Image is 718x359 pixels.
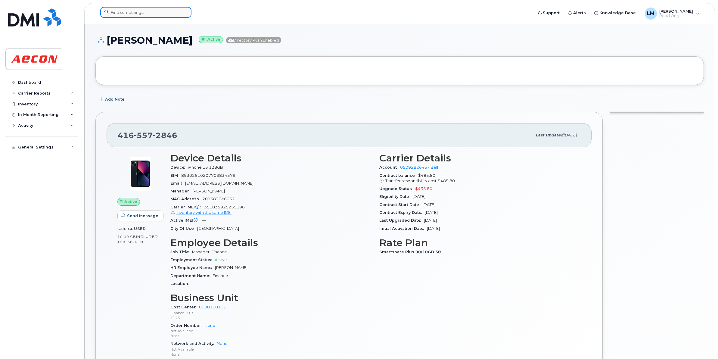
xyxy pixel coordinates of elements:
span: used [134,226,146,231]
span: Contract Expiry Date [379,210,425,215]
span: Inventory with the same IMEI [176,210,232,215]
p: None [170,333,372,339]
span: Upgrade Status [379,186,415,191]
span: [DATE] [424,218,437,223]
span: 6.06 GB [117,227,134,231]
span: [EMAIL_ADDRESS][DOMAIN_NAME] [185,181,253,186]
p: Finance - UTS [170,310,372,315]
span: included this month [117,234,158,244]
span: 2015826e6052 [202,197,235,201]
span: Account [379,165,400,170]
p: Not Available [170,347,372,352]
h3: Employee Details [170,237,372,248]
span: SIM [170,173,181,178]
span: [PERSON_NAME] [192,189,225,193]
h1: [PERSON_NAME] [95,35,704,45]
span: 351835925255196 [170,205,372,216]
span: Contract Start Date [379,202,422,207]
span: $435.80 [415,186,432,191]
button: Add Note [95,94,130,105]
span: HR Employee Name [170,265,215,270]
span: Manager, Finance [192,250,227,254]
span: Finance [213,273,228,278]
span: Device [170,165,188,170]
span: Network and Activity [170,341,217,346]
span: Send Message [127,213,158,219]
a: Inventory with the same IMEI [170,210,232,215]
span: $485.80 [438,179,455,183]
p: 1125 [170,315,372,320]
span: Eligibility Date [379,194,412,199]
span: MAC Address [170,197,202,201]
span: [DATE] [563,133,577,137]
span: Contract balance [379,173,418,178]
span: Last updated [536,133,563,137]
span: Cost Center [170,305,199,309]
span: 416 [118,131,177,140]
span: iPhone 13 128GB [188,165,223,170]
h3: Carrier Details [379,153,581,164]
span: Active [124,199,137,204]
span: 10.00 GB [117,235,136,239]
button: Send Message [117,211,163,221]
span: Department Name [170,273,213,278]
span: 2846 [153,131,177,140]
span: Location [170,281,191,286]
a: None [204,323,215,328]
span: $485.80 [379,173,581,184]
span: [DATE] [412,194,425,199]
span: [DATE] [427,226,440,231]
span: — [202,218,206,223]
span: Employment Status [170,258,215,262]
span: Last Upgraded Date [379,218,424,223]
p: None [170,352,372,357]
span: Active IMEI [170,218,202,223]
h3: Rate Plan [379,237,581,248]
span: Manager [170,189,192,193]
a: 0509282645 - Bell [400,165,438,170]
span: Initial Activation Date [379,226,427,231]
span: Add Note [105,96,125,102]
h3: Business Unit [170,292,372,303]
span: Smartshare Plus 90/10GB 36 [379,250,444,254]
span: 89302610207703834579 [181,173,235,178]
span: Transfer responsibility cost [385,179,437,183]
span: [PERSON_NAME] [215,265,247,270]
h3: Device Details [170,153,372,164]
small: Active [199,36,223,43]
span: Carrier IMEI [170,205,204,209]
a: None [217,341,228,346]
span: [DATE] [425,210,438,215]
span: Email [170,181,185,186]
span: Directory Push Enabled [226,37,281,43]
span: 557 [134,131,153,140]
span: [DATE] [422,202,435,207]
p: Not Available [170,328,372,333]
span: Job Title [170,250,192,254]
a: 0000160101 [199,305,226,309]
span: City Of Use [170,226,197,231]
span: Order Number [170,323,204,328]
img: image20231002-3703462-1ig824h.jpeg [122,156,158,192]
span: Active [215,258,227,262]
span: [GEOGRAPHIC_DATA] [197,226,239,231]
